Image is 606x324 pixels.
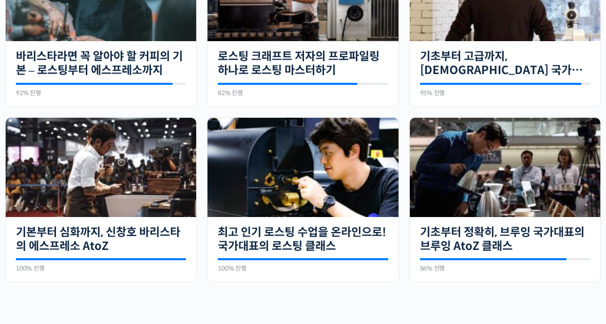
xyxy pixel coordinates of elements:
[68,239,132,264] a: 대화
[218,49,388,78] a: 로스팅 크래프트 저자의 프로파일링 하나로 로스팅 마스터하기
[94,255,106,263] span: 대화
[16,90,186,96] div: 92% 진행
[420,265,590,272] div: 86% 진행
[218,225,388,254] a: 최고 인기 로스팅 수업을 온라인으로! 국가대표의 로스팅 클래스
[420,49,590,78] a: 기초부터 고급까지, [DEMOGRAPHIC_DATA] 국가대표 [PERSON_NAME] 바리[PERSON_NAME]의 브루잉 클래스
[420,90,590,96] div: 95% 진행
[132,239,197,264] a: 설정
[16,49,186,78] a: 바리스타라면 꼭 알아야 할 커피의 기본 – 로스팅부터 에스프레소까지
[32,254,39,262] span: 홈
[3,239,68,264] a: 홈
[16,225,186,254] a: 기본부터 심화까지, 신창호 바리스타의 에스프레소 AtoZ
[159,254,171,262] span: 설정
[420,225,590,254] a: 기초부터 정확히, 브루잉 국가대표의 브루잉 AtoZ 클래스
[16,265,186,272] div: 100% 진행
[218,90,388,96] div: 82% 진행
[218,265,388,272] div: 100% 진행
